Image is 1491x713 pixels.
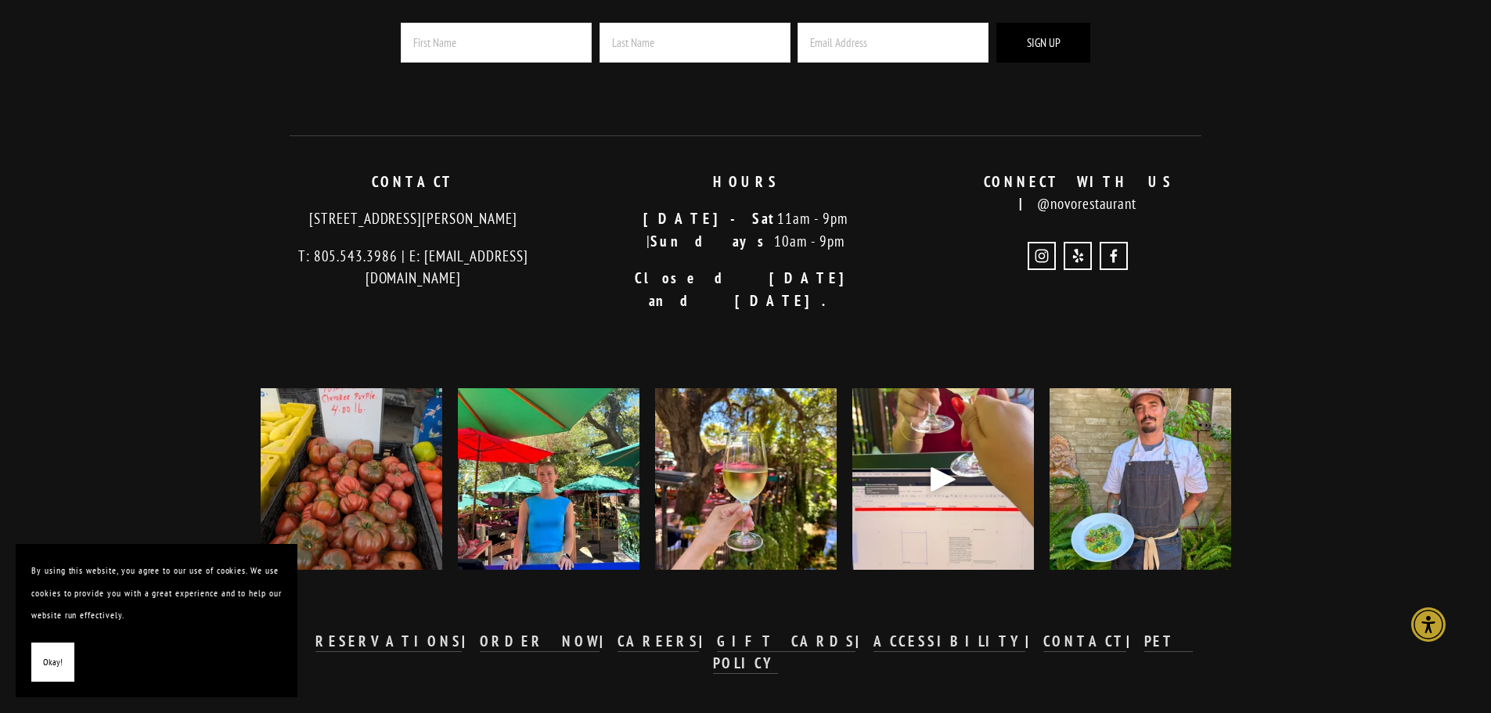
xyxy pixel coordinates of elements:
a: Yelp [1064,242,1092,270]
button: Sign Up [996,23,1090,63]
img: Cherokee Purple tomatoes, known for their deep, dusky-rose color and rich, complex, and sweet fla... [261,358,442,600]
strong: RESERVATIONS [315,632,461,650]
p: By using this website, you agree to our use of cookies. We use cookies to provide you with a grea... [31,560,282,627]
strong: | [855,632,873,650]
strong: GIFT CARDS [717,632,856,650]
strong: CONTACT [1043,632,1126,650]
strong: | [1025,632,1043,650]
div: Play [924,460,962,498]
strong: Sundays [650,232,774,250]
input: Last Name [600,23,791,63]
div: Accessibility Menu [1411,607,1446,642]
strong: CONNECT WITH US | [984,172,1190,214]
strong: ORDER NOW [480,632,600,650]
p: 11am - 9pm | 10am - 9pm [592,207,899,252]
input: Email Address [798,23,989,63]
strong: CAREERS [618,632,699,650]
p: [STREET_ADDRESS][PERSON_NAME] [261,207,567,230]
strong: [DATE]-Sat [643,209,777,228]
img: Host Sam is staying cool under the umbrellas on this warm SLO day! ☀️ [458,366,639,592]
p: T: 805.543.3986 | E: [EMAIL_ADDRESS][DOMAIN_NAME] [261,245,567,290]
input: First Name [401,23,592,63]
a: ORDER NOW [480,632,600,652]
img: Chef Michael was presented with a challenge when creating a vegan dish for our summer dinner menu... [1050,366,1231,592]
a: ACCESSIBILITY [873,632,1025,652]
strong: | [462,632,480,650]
a: PET POLICY [713,632,1193,674]
strong: | [699,632,717,650]
span: Sign Up [1027,35,1061,50]
strong: Closed [DATE] and [DATE]. [635,268,873,310]
img: Our featured white wine, Lubanzi Chenin Blanc, is as vibrant as its story: born from adventure an... [655,366,837,592]
a: GIFT CARDS [717,632,856,652]
a: CONTACT [1043,632,1126,652]
a: RESERVATIONS [315,632,461,652]
strong: CONTACT [372,172,455,191]
strong: ACCESSIBILITY [873,632,1025,650]
strong: | [1126,632,1144,650]
a: Novo Restaurant and Lounge [1100,242,1128,270]
a: CAREERS [618,632,699,652]
a: Instagram [1028,242,1056,270]
section: Cookie banner [16,544,297,697]
p: @novorestaurant [925,171,1231,215]
strong: HOURS [713,172,779,191]
button: Okay! [31,643,74,682]
strong: | [600,632,618,650]
span: Okay! [43,651,63,674]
